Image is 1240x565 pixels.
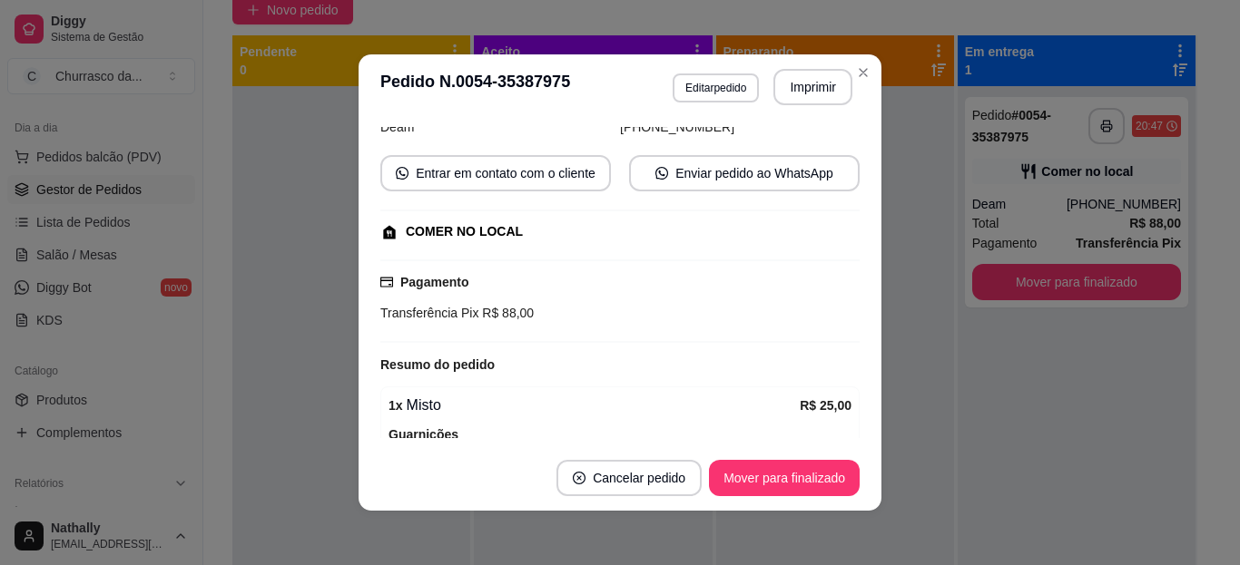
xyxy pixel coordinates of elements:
[556,460,702,496] button: close-circleCancelar pedido
[396,167,408,180] span: whats-app
[389,427,458,442] strong: Guarnições
[380,357,495,372] strong: Resumo do pedido
[389,398,403,413] strong: 1 x
[406,222,523,241] div: COMER NO LOCAL
[773,69,852,105] button: Imprimir
[380,120,414,134] span: Deam
[478,306,534,320] span: R$ 88,00
[655,167,668,180] span: whats-app
[380,276,393,288] span: credit-card
[629,155,860,191] button: whats-appEnviar pedido ao WhatsApp
[620,120,734,134] span: [PHONE_NUMBER]
[389,395,800,416] div: Misto
[380,69,570,105] h3: Pedido N. 0054-35387975
[400,275,468,289] strong: Pagamento
[673,73,759,102] button: Editarpedido
[573,472,586,484] span: close-circle
[849,58,878,87] button: Close
[380,306,478,320] span: Transferência Pix
[709,460,860,496] button: Mover para finalizado
[380,155,611,191] button: whats-appEntrar em contato com o cliente
[800,398,851,413] strong: R$ 25,00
